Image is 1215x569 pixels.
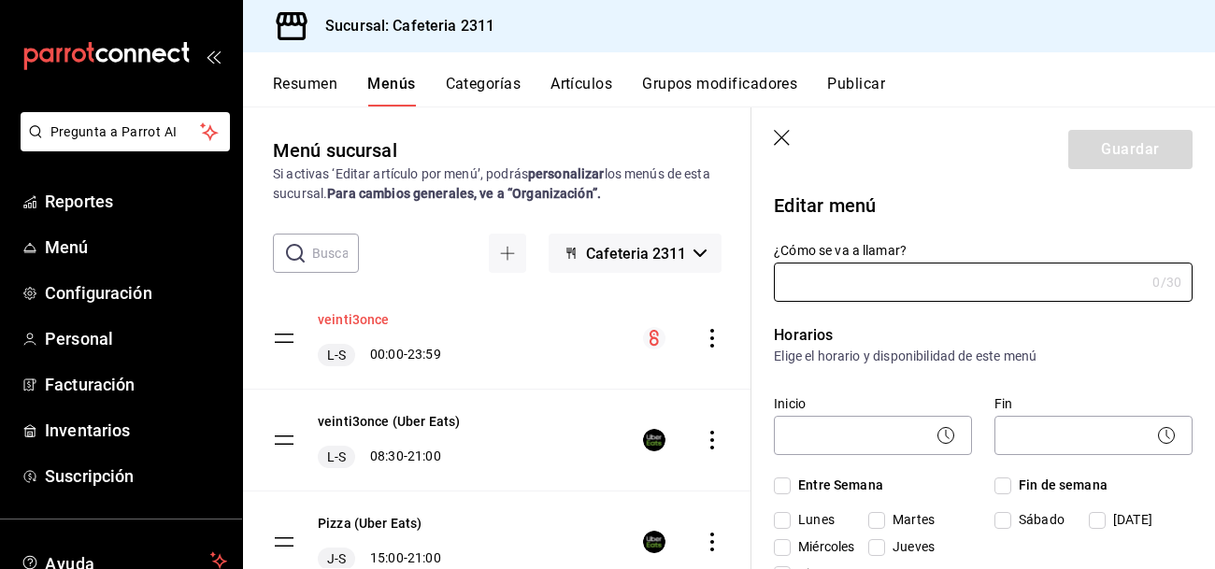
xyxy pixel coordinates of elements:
[774,192,1193,220] p: Editar menú
[774,244,1193,257] label: ¿Cómo se va a llamar?
[45,418,227,443] span: Inventarios
[774,324,1193,347] p: Horarios
[45,189,227,214] span: Reportes
[323,448,350,466] span: L-S
[273,327,295,349] button: drag
[586,245,686,263] span: Cafeteria 2311
[45,463,227,489] span: Suscripción
[273,531,295,553] button: drag
[1152,273,1181,292] div: 0 /30
[323,549,350,568] span: J-S
[703,533,722,551] button: actions
[45,372,227,397] span: Facturación
[994,397,1193,410] label: Fin
[318,344,441,366] div: 00:00 - 23:59
[1011,476,1108,495] span: Fin de semana
[774,347,1193,365] p: Elige el horario y disponibilidad de este menú
[206,49,221,64] button: open_drawer_menu
[318,412,460,431] button: veinti3once (Uber Eats)
[827,75,885,107] button: Publicar
[549,234,722,273] button: Cafeteria 2311
[318,310,390,329] button: veinti3once
[550,75,612,107] button: Artículos
[45,235,227,260] span: Menú
[367,75,415,107] button: Menús
[885,537,935,557] span: Jueves
[791,537,854,557] span: Miércoles
[45,326,227,351] span: Personal
[45,280,227,306] span: Configuración
[318,446,460,468] div: 08:30 - 21:00
[273,164,722,204] div: Si activas ‘Editar artículo por menú’, podrás los menús de esta sucursal.
[273,75,1215,107] div: navigation tabs
[273,136,397,164] div: Menú sucursal
[774,397,972,410] label: Inicio
[312,235,359,272] input: Buscar menú
[642,75,797,107] button: Grupos modificadores
[703,329,722,348] button: actions
[791,510,835,530] span: Lunes
[310,15,494,37] h3: Sucursal: Cafeteria 2311
[791,476,883,495] span: Entre Semana
[1011,510,1065,530] span: Sábado
[318,514,422,533] button: Pizza (Uber Eats)
[50,122,201,142] span: Pregunta a Parrot AI
[1106,510,1152,530] span: [DATE]
[323,346,350,364] span: L-S
[885,510,935,530] span: Martes
[21,112,230,151] button: Pregunta a Parrot AI
[13,135,230,155] a: Pregunta a Parrot AI
[528,166,605,181] strong: personalizar
[446,75,522,107] button: Categorías
[703,431,722,449] button: actions
[273,75,337,107] button: Resumen
[327,186,601,201] strong: Para cambios generales, ve a “Organización”.
[273,429,295,451] button: drag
